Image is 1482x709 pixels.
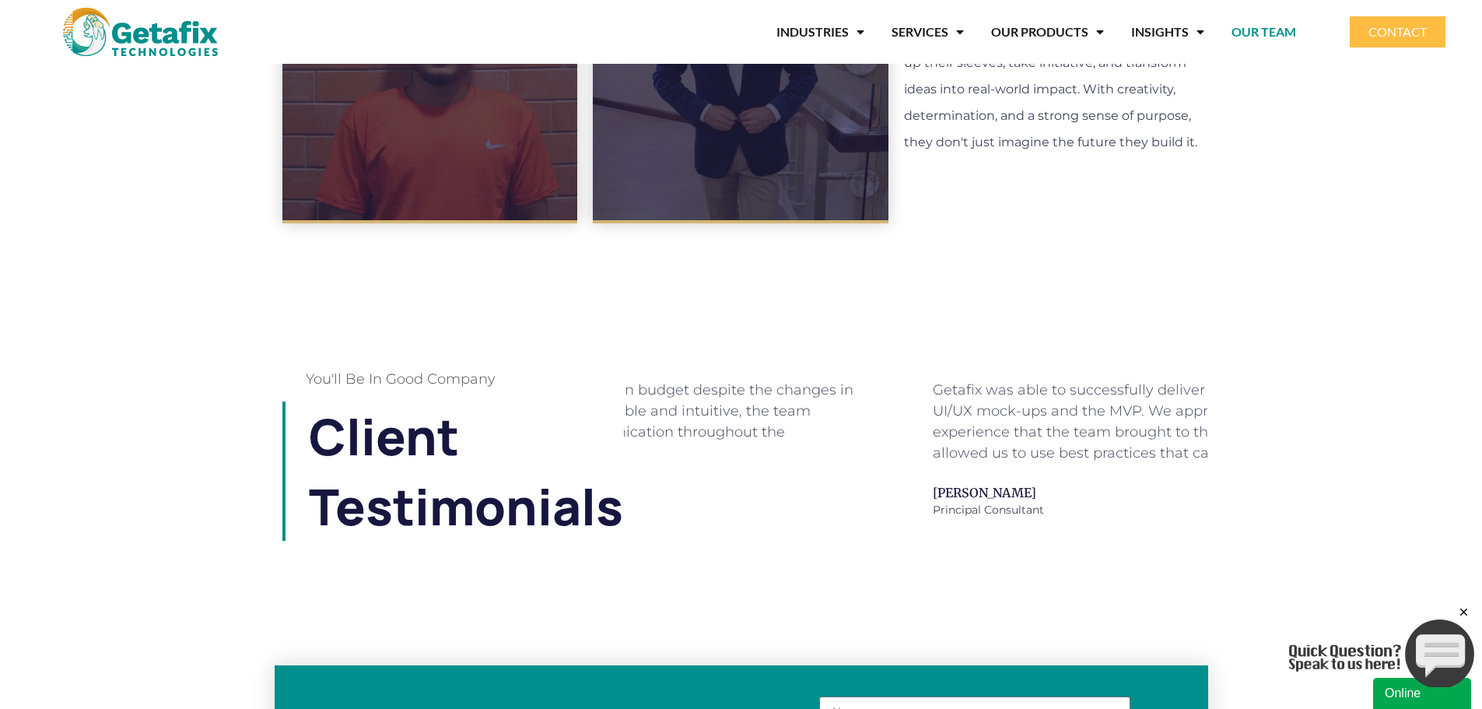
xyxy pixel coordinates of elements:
[933,502,1446,518] span: Principal Consultant
[289,14,1296,50] nav: Menu
[1231,14,1296,50] a: OUR TEAM
[1131,14,1204,50] a: INSIGHTS
[776,14,864,50] a: INDUSTRIES
[878,364,1462,534] div: 2 / 3
[1368,26,1427,38] span: CONTACT
[1373,675,1474,709] iframe: chat widget
[1350,16,1445,47] a: CONTACT
[309,402,578,541] h2: Client Testimonials
[624,364,1207,534] div: Slides
[306,372,578,386] h4: You'll be in good company
[933,380,1446,464] div: Getafix was able to successfully deliver a detailed scope for both the UI/UX mock-ups and the MVP...
[991,14,1104,50] a: OUR PRODUCTS
[1289,605,1474,687] iframe: chat widget
[63,8,218,56] img: web and mobile application development company
[892,14,964,50] a: SERVICES
[933,483,1446,502] span: [PERSON_NAME]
